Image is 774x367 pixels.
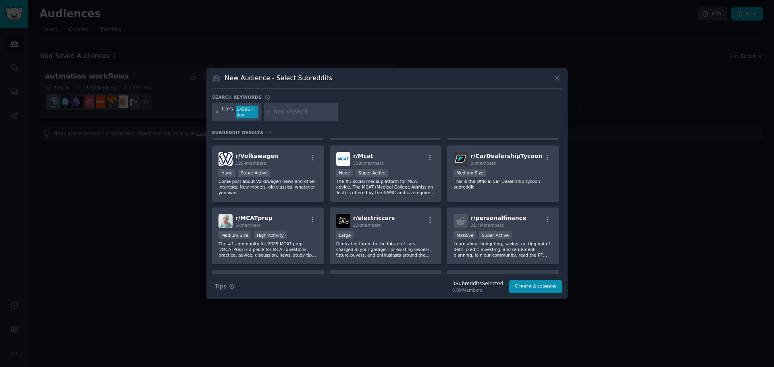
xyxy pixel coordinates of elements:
span: r/ Volkswagen [235,153,278,159]
p: The #1 community for 2025 MCAT prep. r/MCATPrep is a place for MCAT questions, practice, advice, ... [218,241,318,258]
div: Medium Size [454,169,486,177]
img: CarDealershipTycoon [454,152,468,166]
div: Large [336,231,354,239]
span: Tips [215,282,226,291]
span: r/ Mcat [353,153,373,159]
span: r/ personalfinance [470,215,526,221]
img: Mcat [336,152,350,166]
h3: New Audience - Select Subreddits [225,74,332,82]
span: 21.4M members [470,223,504,228]
div: Huge [336,169,353,177]
div: 3 Subreddit s Selected [452,280,504,288]
div: Super Active [356,169,388,177]
span: 2k members [470,161,496,166]
span: 5k members [235,223,261,228]
p: This is the Official Car Dealership Tycoon subreddit [454,178,553,190]
span: 21 [266,130,272,135]
p: The #1 social media platform for MCAT advice. The MCAT (Medical College Admission Test) is offere... [336,178,435,195]
span: 23k members [353,223,381,228]
img: electriccars [336,214,350,228]
p: Dedicated forum to the future of cars, charged in your garage. For existing owners, future buyers... [336,241,435,258]
div: Super Active [238,169,271,177]
span: r/ CarDealershipTycoon [470,153,542,159]
div: 8.0M Members [452,287,504,293]
div: 14595 / day [236,106,258,118]
img: MCATprep [218,214,233,228]
input: New Keyword [274,108,335,116]
div: High Activity [254,231,287,239]
span: Subreddit Results [212,130,263,135]
button: Create Audience [509,280,562,294]
img: Volkswagen [218,152,233,166]
p: Learn about budgeting, saving, getting out of debt, credit, investing, and retirement planning. J... [454,241,553,258]
span: 195k members [235,161,266,166]
div: Super Active [479,231,512,239]
span: r/ electriccars [353,215,395,221]
h3: Search keywords [212,94,262,100]
span: 309k members [353,161,384,166]
p: Come post about Volkswagen news and other interests. New models, old classics, whatever you want! [218,178,318,195]
div: Medium Size [218,231,251,239]
button: Tips [212,280,237,294]
div: Cars [222,106,233,118]
div: Massive [454,231,476,239]
div: Huge [218,169,235,177]
span: r/ MCATprep [235,215,273,221]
